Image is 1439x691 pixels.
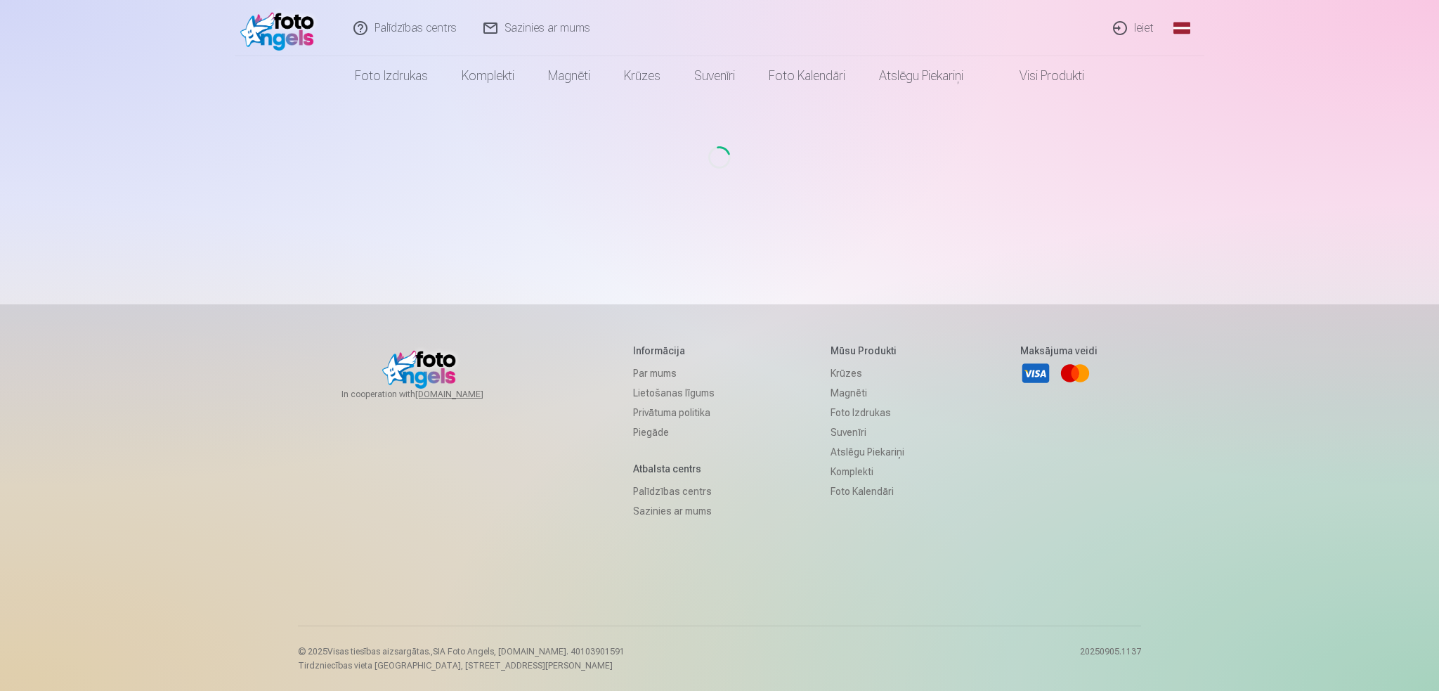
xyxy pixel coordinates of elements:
a: Suvenīri [677,56,752,96]
a: Sazinies ar mums [633,501,715,521]
h5: Mūsu produkti [831,344,904,358]
a: Mastercard [1060,358,1090,389]
a: Visa [1020,358,1051,389]
a: Foto kalendāri [752,56,862,96]
span: In cooperation with [341,389,517,400]
p: © 2025 Visas tiesības aizsargātas. , [298,646,625,657]
a: Foto izdrukas [831,403,904,422]
a: Palīdzības centrs [633,482,715,501]
a: Lietošanas līgums [633,383,715,403]
span: SIA Foto Angels, [DOMAIN_NAME]. 40103901591 [433,647,625,657]
a: Komplekti [831,462,904,482]
a: Par mums [633,363,715,383]
p: Tirdzniecības vieta [GEOGRAPHIC_DATA], [STREET_ADDRESS][PERSON_NAME] [298,660,625,671]
a: Foto kalendāri [831,482,904,501]
p: 20250905.1137 [1080,646,1141,671]
a: Foto izdrukas [338,56,445,96]
a: Krūzes [831,363,904,383]
a: Magnēti [831,383,904,403]
h5: Informācija [633,344,715,358]
img: /fa1 [240,6,321,51]
a: Visi produkti [980,56,1101,96]
a: Komplekti [445,56,531,96]
a: Krūzes [607,56,677,96]
a: [DOMAIN_NAME] [415,389,517,400]
a: Privātuma politika [633,403,715,422]
a: Suvenīri [831,422,904,442]
a: Atslēgu piekariņi [862,56,980,96]
a: Piegāde [633,422,715,442]
a: Magnēti [531,56,607,96]
a: Atslēgu piekariņi [831,442,904,462]
h5: Maksājuma veidi [1020,344,1098,358]
h5: Atbalsta centrs [633,462,715,476]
